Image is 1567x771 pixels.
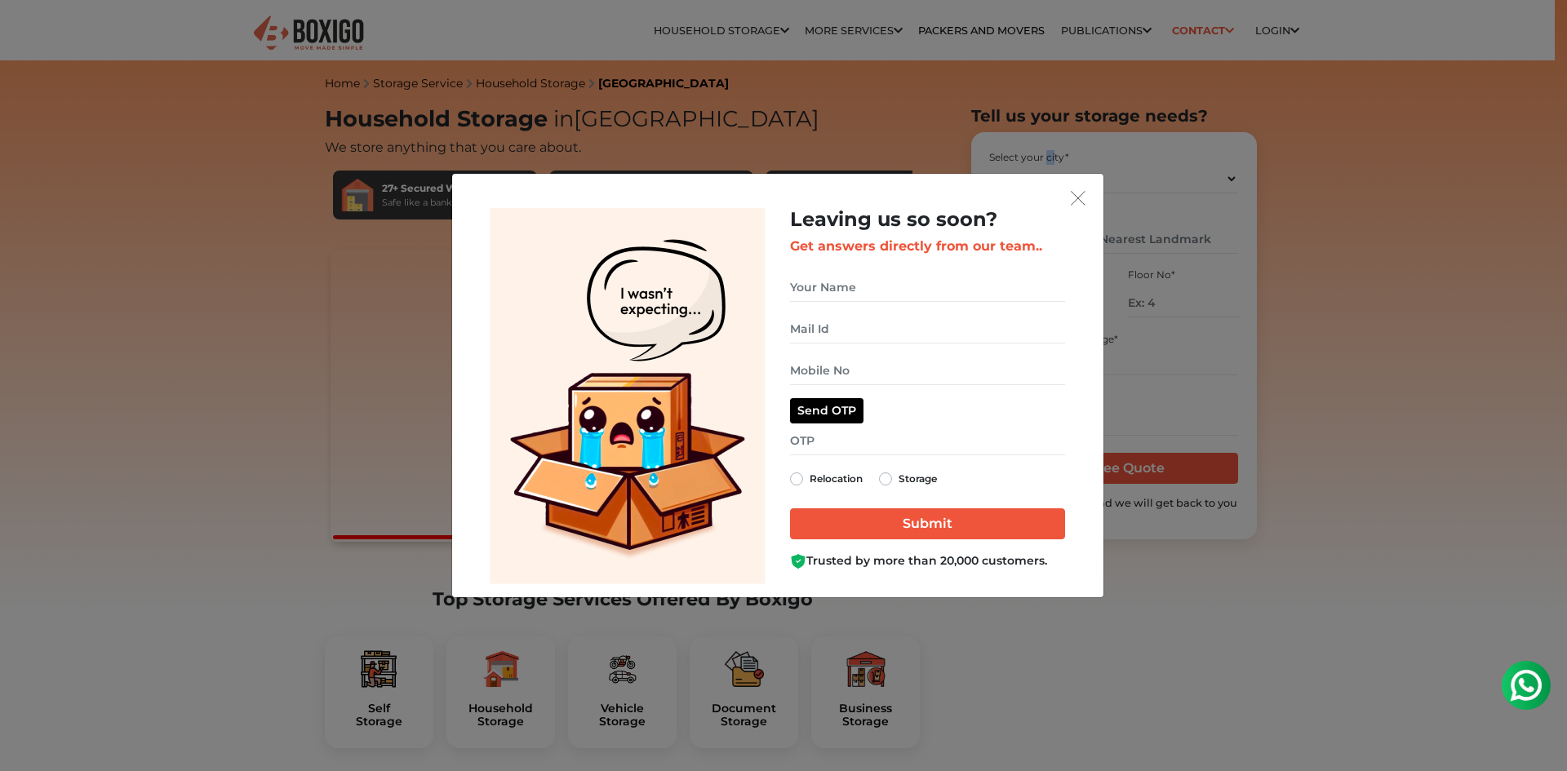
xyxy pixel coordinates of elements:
[16,16,49,49] img: whatsapp-icon.svg
[899,469,937,489] label: Storage
[790,398,863,423] button: Send OTP
[790,357,1065,385] input: Mobile No
[490,208,766,584] img: Lead Welcome Image
[790,552,1065,569] div: Trusted by more than 20,000 customers.
[790,273,1065,302] input: Your Name
[810,469,863,489] label: Relocation
[790,315,1065,343] input: Mail Id
[790,553,806,569] img: Boxigo Customer Shield
[790,238,1065,254] h3: Get answers directly from our team..
[790,427,1065,455] input: OTP
[1071,191,1085,206] img: exit
[790,508,1065,539] input: Submit
[790,208,1065,232] h2: Leaving us so soon?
